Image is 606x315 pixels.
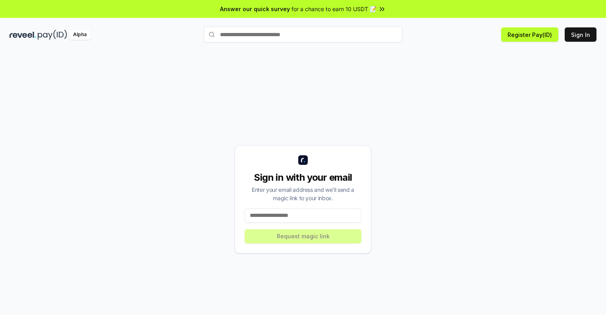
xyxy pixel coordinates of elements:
img: logo_small [298,155,308,165]
button: Register Pay(ID) [501,27,558,42]
img: reveel_dark [10,30,36,40]
button: Sign In [565,27,596,42]
div: Alpha [69,30,91,40]
span: for a chance to earn 10 USDT 📝 [291,5,376,13]
span: Answer our quick survey [220,5,290,13]
img: pay_id [38,30,67,40]
div: Sign in with your email [245,171,361,184]
div: Enter your email address and we’ll send a magic link to your inbox. [245,186,361,202]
